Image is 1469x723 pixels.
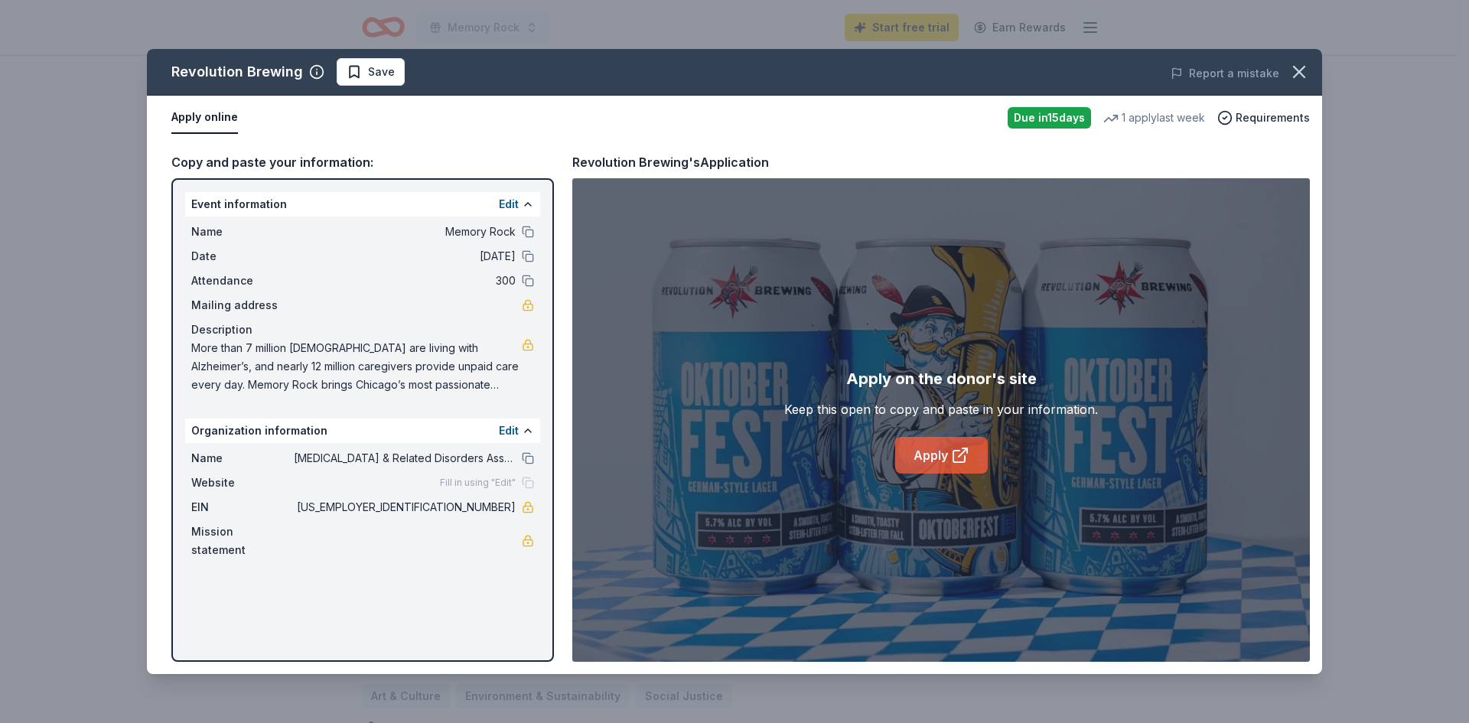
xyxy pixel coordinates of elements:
[191,474,294,492] span: Website
[171,60,303,84] div: Revolution Brewing
[294,272,516,290] span: 300
[499,422,519,440] button: Edit
[191,339,522,394] span: More than 7 million [DEMOGRAPHIC_DATA] are living with Alzheimer’s, and nearly 12 million caregiv...
[784,400,1098,418] div: Keep this open to copy and paste in your information.
[191,272,294,290] span: Attendance
[185,418,540,443] div: Organization information
[294,223,516,241] span: Memory Rock
[294,498,516,516] span: [US_EMPLOYER_IDENTIFICATION_NUMBER]
[294,247,516,265] span: [DATE]
[440,477,516,489] span: Fill in using "Edit"
[337,58,405,86] button: Save
[1171,64,1279,83] button: Report a mistake
[185,192,540,217] div: Event information
[191,321,534,339] div: Description
[191,498,294,516] span: EIN
[191,247,294,265] span: Date
[171,152,554,172] div: Copy and paste your information:
[1008,107,1091,129] div: Due in 15 days
[846,366,1037,391] div: Apply on the donor's site
[1217,109,1310,127] button: Requirements
[171,102,238,134] button: Apply online
[191,449,294,467] span: Name
[191,296,294,314] span: Mailing address
[499,195,519,213] button: Edit
[294,449,516,467] span: [MEDICAL_DATA] & Related Disorders Association Greater [US_STATE] Chapter
[895,437,988,474] a: Apply
[368,63,395,81] span: Save
[191,223,294,241] span: Name
[191,523,294,559] span: Mission statement
[1236,109,1310,127] span: Requirements
[1103,109,1205,127] div: 1 apply last week
[572,152,769,172] div: Revolution Brewing's Application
